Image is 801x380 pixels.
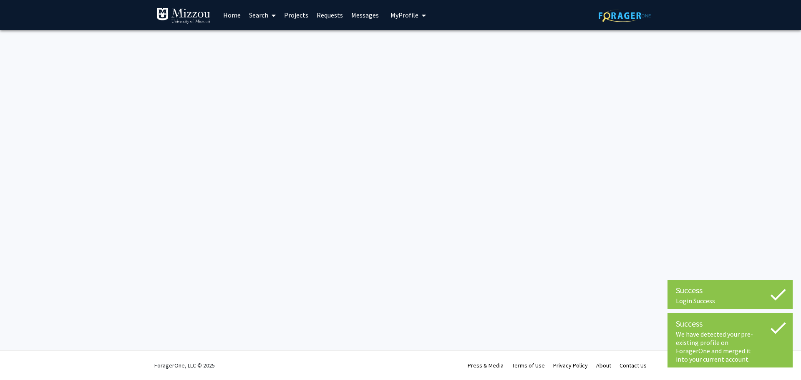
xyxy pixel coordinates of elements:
a: Home [219,0,245,30]
a: About [596,362,611,369]
a: Privacy Policy [553,362,588,369]
a: Search [245,0,280,30]
a: Press & Media [468,362,504,369]
div: Success [676,284,784,297]
img: ForagerOne Logo [599,9,651,22]
a: Requests [312,0,347,30]
div: ForagerOne, LLC © 2025 [154,351,215,380]
a: Messages [347,0,383,30]
span: My Profile [390,11,418,19]
div: We have detected your pre-existing profile on ForagerOne and merged it into your current account. [676,330,784,363]
div: Success [676,317,784,330]
div: Login Success [676,297,784,305]
a: Projects [280,0,312,30]
a: Terms of Use [512,362,545,369]
img: University of Missouri Logo [156,8,211,24]
a: Contact Us [620,362,647,369]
